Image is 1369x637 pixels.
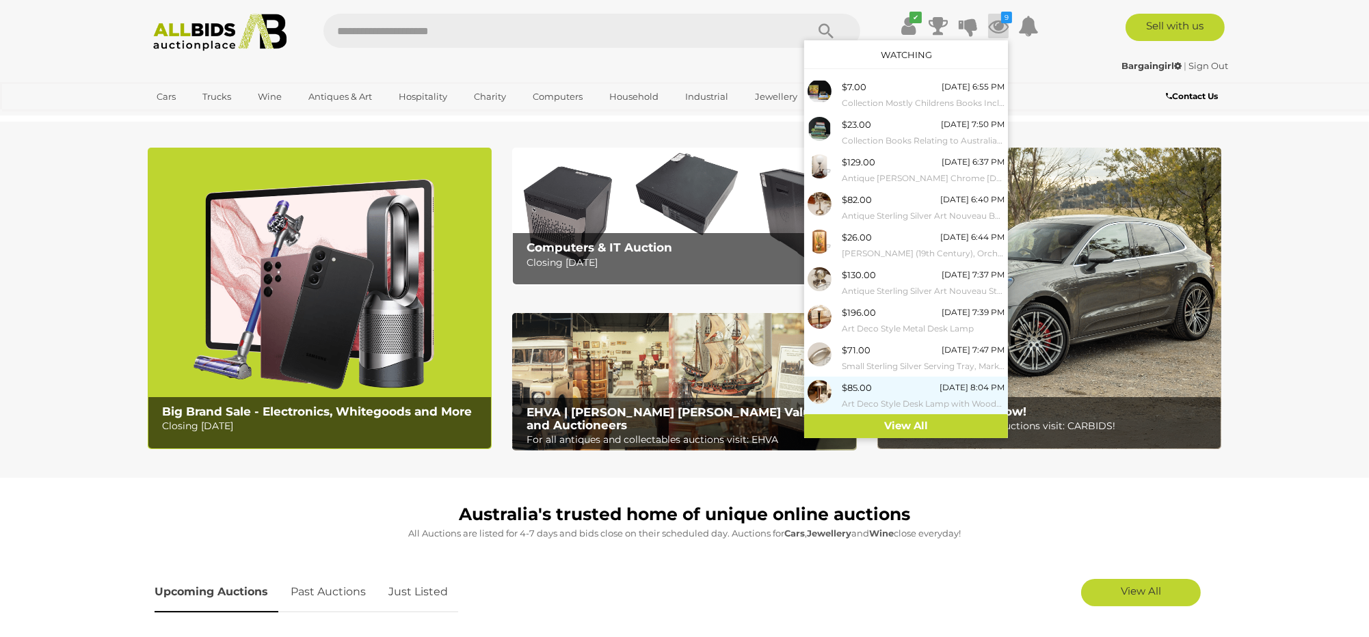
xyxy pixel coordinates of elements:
a: CARBIDS Online Now! CARBIDS Online Now! For all car and vehicle auctions visit: CARBIDS! [877,148,1221,449]
a: 9 [988,14,1009,38]
small: Art Deco Style Metal Desk Lamp [842,321,1005,336]
img: 53913-149a.jpg [808,267,832,291]
a: $23.00 [DATE] 7:50 PM Collection Books Relating to Australian Flora Including Flowers, Orchids, F... [804,113,1008,151]
div: [DATE] 6:37 PM [942,154,1005,170]
a: $7.00 [DATE] 6:55 PM Collection Mostly Childrens Books Including Six Book [PERSON_NAME] Set, Foot... [804,76,1008,113]
div: [DATE] 6:55 PM [942,79,1005,94]
small: Collection Mostly Childrens Books Including Six Book [PERSON_NAME] Set, Footrot Flats, Books Abou... [842,96,1005,111]
a: Watching [881,49,932,60]
a: Upcoming Auctions [155,572,278,612]
small: Art Deco Style Desk Lamp with Wooden Base [842,396,1005,411]
img: 53836-38a.jpg [808,117,832,141]
a: Past Auctions [280,572,376,612]
button: Search [792,14,860,48]
a: $85.00 [DATE] 8:04 PM Art Deco Style Desk Lamp with Wooden Base [804,377,1008,414]
img: Allbids.com.au [146,14,294,51]
div: [DATE] 7:37 PM [942,267,1005,282]
div: [DATE] 8:04 PM [940,380,1005,395]
i: ✔ [909,12,922,23]
a: Antiques & Art [300,85,381,108]
a: View All [804,414,1008,438]
b: Big Brand Sale - Electronics, Whitegoods and More [162,405,472,418]
img: Big Brand Sale - Electronics, Whitegoods and More [148,148,492,449]
div: [DATE] 7:39 PM [942,305,1005,320]
small: Antique [PERSON_NAME] Chrome [DEMOGRAPHIC_DATA] Lamp with Glass Shade and Later Stepped Base [842,171,1005,186]
div: [DATE] 7:50 PM [941,117,1005,132]
a: $71.00 [DATE] 7:47 PM Small Sterling Silver Serving Tray, Marked [GEOGRAPHIC_DATA] 1913, 191g [804,339,1008,377]
small: [PERSON_NAME] (19th Century), Orchids, Original Antique Oil on Canvas Cloth, 74 x 44 cm (frame) [842,246,1005,261]
a: Hospitality [390,85,456,108]
span: | [1184,60,1186,71]
strong: Cars [784,528,805,539]
span: $85.00 [842,382,872,393]
b: EHVA | [PERSON_NAME] [PERSON_NAME] Valuers and Auctioneers [527,405,829,432]
small: Small Sterling Silver Serving Tray, Marked [GEOGRAPHIC_DATA] 1913, 191g [842,359,1005,374]
p: For all car and vehicle auctions visit: CARBIDS! [892,418,1214,435]
a: Cars [148,85,185,108]
span: $23.00 [842,119,871,130]
p: Closing [DATE] [527,254,849,271]
a: $196.00 [DATE] 7:39 PM Art Deco Style Metal Desk Lamp [804,301,1008,339]
span: View All [1121,584,1161,597]
p: All Auctions are listed for 4-7 days and bids close on their scheduled day. Auctions for , and cl... [155,526,1214,541]
a: Computers [524,85,592,108]
img: 53913-126a.jpg [808,154,832,178]
a: ✔ [898,14,918,38]
span: $129.00 [842,157,875,167]
b: Computers & IT Auction [527,241,672,254]
img: 53913-154a.jpg [808,192,832,216]
img: 53538-70a.jpg [808,305,832,329]
h1: Australia's trusted home of unique online auctions [155,505,1214,524]
a: $82.00 [DATE] 6:40 PM Antique Sterling Silver Art Nouveau Bud Vase, [GEOGRAPHIC_DATA] 1906 [804,189,1008,226]
a: Computers & IT Auction Computers & IT Auction Closing [DATE] [512,148,856,285]
span: $130.00 [842,269,876,280]
p: For all antiques and collectables auctions visit: EHVA [527,431,849,448]
a: Bargaingirl [1121,60,1184,71]
a: Industrial [676,85,737,108]
div: [DATE] 6:44 PM [940,230,1005,245]
a: $129.00 [DATE] 6:37 PM Antique [PERSON_NAME] Chrome [DEMOGRAPHIC_DATA] Lamp with Glass Shade and ... [804,151,1008,189]
a: Sign Out [1188,60,1228,71]
p: Closing [DATE] [162,418,484,435]
span: $82.00 [842,194,872,205]
img: 53913-129a.jpg [808,380,832,404]
a: Wine [249,85,291,108]
strong: Bargaingirl [1121,60,1182,71]
a: EHVA | Evans Hastings Valuers and Auctioneers EHVA | [PERSON_NAME] [PERSON_NAME] Valuers and Auct... [512,313,856,451]
a: View All [1081,579,1201,606]
a: $130.00 [DATE] 7:37 PM Antique Sterling Silver Art Nouveau Style Desk Clock, [GEOGRAPHIC_DATA] 1926 [804,264,1008,301]
a: Sell with us [1126,14,1225,41]
a: Big Brand Sale - Electronics, Whitegoods and More Big Brand Sale - Electronics, Whitegoods and Mo... [148,148,492,449]
img: 53913-152a.jpg [808,342,832,366]
img: EHVA | Evans Hastings Valuers and Auctioneers [512,313,856,451]
a: Trucks [194,85,240,108]
a: [GEOGRAPHIC_DATA] [148,108,263,131]
small: Antique Sterling Silver Art Nouveau Bud Vase, [GEOGRAPHIC_DATA] 1906 [842,208,1005,223]
a: Just Listed [378,572,458,612]
strong: Jewellery [807,528,851,539]
img: CARBIDS Online Now! [877,148,1221,449]
span: $7.00 [842,81,866,92]
a: Jewellery [746,85,806,108]
i: 9 [1001,12,1012,23]
small: Antique Sterling Silver Art Nouveau Style Desk Clock, [GEOGRAPHIC_DATA] 1926 [842,284,1005,299]
a: Charity [465,85,515,108]
span: $71.00 [842,344,870,355]
img: 51032-77a.jpg [808,79,832,103]
a: $26.00 [DATE] 6:44 PM [PERSON_NAME] (19th Century), Orchids, Original Antique Oil on Canvas Cloth... [804,226,1008,264]
div: [DATE] 6:40 PM [940,192,1005,207]
b: Contact Us [1166,91,1218,101]
img: 53914-22a.jpg [808,230,832,254]
a: Contact Us [1166,89,1221,104]
div: [DATE] 7:47 PM [942,342,1005,357]
small: Collection Books Relating to Australian Flora Including Flowers, Orchids, Ferns and More [842,133,1005,148]
span: $26.00 [842,232,872,243]
span: $196.00 [842,307,876,318]
a: Household [600,85,667,108]
img: Computers & IT Auction [512,148,856,285]
strong: Wine [869,528,894,539]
